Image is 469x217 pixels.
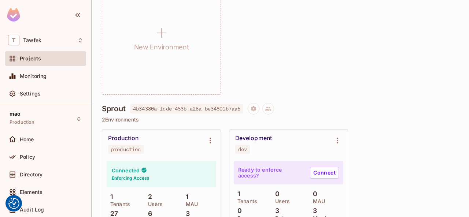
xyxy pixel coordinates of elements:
h4: Sprout [102,104,126,113]
span: Settings [20,91,41,97]
p: 2 [144,193,152,201]
h4: Connected [112,167,140,174]
img: Revisit consent button [8,198,19,209]
p: MAU [182,201,198,207]
p: MAU [309,198,325,204]
button: Environment settings [330,133,345,148]
div: production [111,146,141,152]
p: 0 [272,190,280,198]
span: Monitoring [20,73,47,79]
h1: New Environment [134,42,189,53]
p: Tenants [234,198,257,204]
h6: Enforcing Access [112,175,149,182]
div: Development [235,135,272,142]
div: Production [108,135,139,142]
p: 3 [309,207,317,214]
span: Audit Log [20,207,44,213]
span: Policy [20,154,35,160]
span: mao [10,111,21,117]
img: SReyMgAAAABJRU5ErkJggg== [7,8,20,22]
p: 1 [182,193,188,201]
p: Users [272,198,290,204]
p: Ready to enforce access? [238,167,304,179]
p: 1 [107,193,113,201]
span: Elements [20,189,43,195]
div: dev [238,146,247,152]
p: 0 [234,207,242,214]
span: Project settings [248,106,259,113]
p: 3 [272,207,279,214]
button: Consent Preferences [8,198,19,209]
span: Production [10,119,35,125]
a: Connect [310,167,339,179]
span: 4b34380a-fdde-453b-a26a-be34801b7aa6 [130,104,243,113]
span: Home [20,136,34,142]
p: Tenants [107,201,130,207]
span: T [8,35,19,45]
p: 0 [309,190,317,198]
p: Users [144,201,163,207]
span: Workspace: Tawfek [23,37,41,43]
p: 2 Environments [102,117,459,123]
span: Projects [20,56,41,61]
p: 1 [234,190,240,198]
button: Environment settings [203,133,218,148]
span: Directory [20,172,43,177]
